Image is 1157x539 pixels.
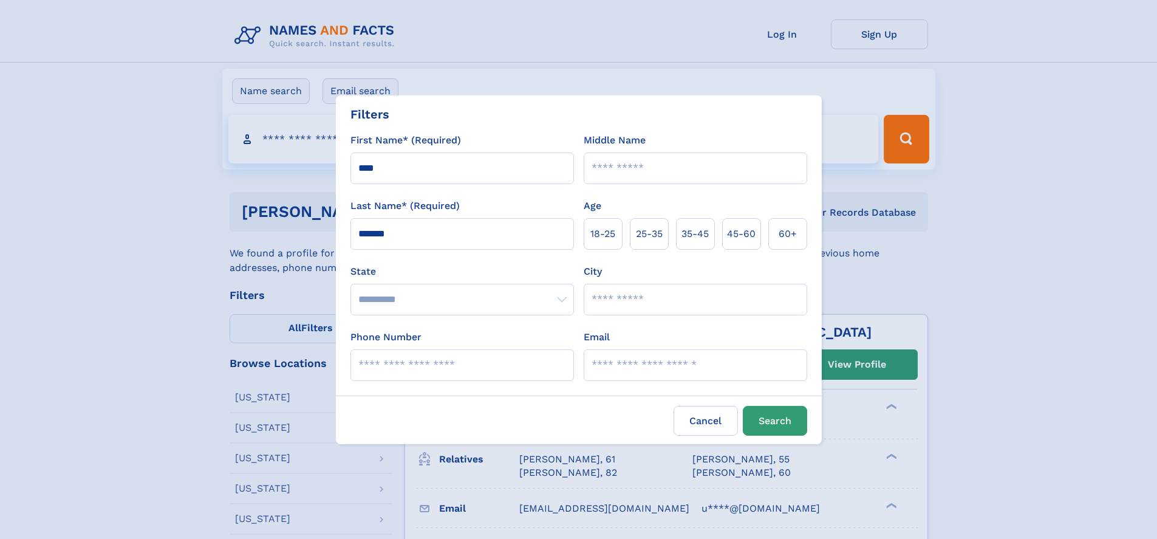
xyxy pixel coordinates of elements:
span: 45‑60 [727,227,756,241]
label: Phone Number [350,330,422,345]
label: First Name* (Required) [350,133,461,148]
label: State [350,264,574,279]
label: Last Name* (Required) [350,199,460,213]
span: 25‑35 [636,227,663,241]
label: City [584,264,602,279]
span: 35‑45 [681,227,709,241]
span: 18‑25 [590,227,615,241]
button: Search [743,406,807,436]
span: 60+ [779,227,797,241]
label: Cancel [674,406,738,436]
div: Filters [350,105,389,123]
label: Email [584,330,610,345]
label: Age [584,199,601,213]
label: Middle Name [584,133,646,148]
